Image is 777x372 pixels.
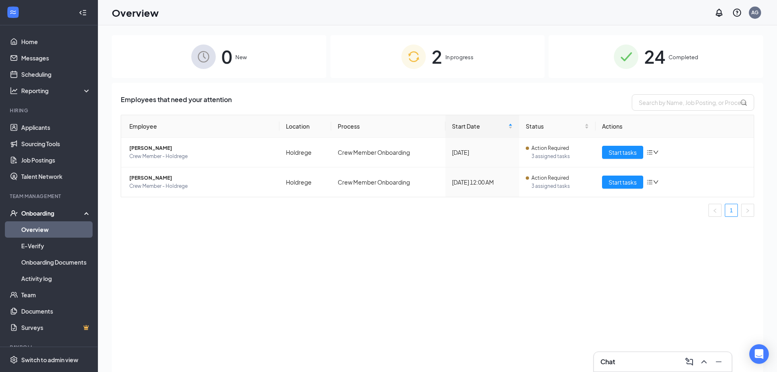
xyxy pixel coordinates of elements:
[741,204,754,217] button: right
[741,204,754,217] li: Next Page
[714,357,724,367] svg: Minimize
[21,136,91,152] a: Sourcing Tools
[331,167,445,197] td: Crew Member Onboarding
[519,115,596,138] th: Status
[21,119,91,136] a: Applicants
[432,42,442,71] span: 2
[129,182,273,190] span: Crew Member - Holdrege
[21,238,91,254] a: E-Verify
[669,53,698,61] span: Completed
[129,144,273,152] span: [PERSON_NAME]
[609,178,637,187] span: Start tasks
[21,287,91,303] a: Team
[697,355,711,368] button: ChevronUp
[331,138,445,167] td: Crew Member Onboarding
[235,53,247,61] span: New
[21,50,91,66] a: Messages
[602,176,643,189] button: Start tasks
[708,204,722,217] button: left
[121,115,279,138] th: Employee
[526,122,583,131] span: Status
[725,204,738,217] li: 1
[712,355,725,368] button: Minimize
[21,319,91,336] a: SurveysCrown
[531,174,569,182] span: Action Required
[445,53,474,61] span: In progress
[21,168,91,185] a: Talent Network
[632,94,754,111] input: Search by Name, Job Posting, or Process
[10,87,18,95] svg: Analysis
[279,167,331,197] td: Holdrege
[129,174,273,182] span: [PERSON_NAME]
[609,148,637,157] span: Start tasks
[21,87,91,95] div: Reporting
[595,115,754,138] th: Actions
[745,208,750,213] span: right
[21,209,84,217] div: Onboarding
[452,148,513,157] div: [DATE]
[714,8,724,18] svg: Notifications
[121,94,232,111] span: Employees that need your attention
[279,138,331,167] td: Holdrege
[10,344,89,351] div: Payroll
[602,146,643,159] button: Start tasks
[600,357,615,366] h3: Chat
[699,357,709,367] svg: ChevronUp
[279,115,331,138] th: Location
[21,152,91,168] a: Job Postings
[653,149,659,155] span: down
[221,42,232,71] span: 0
[452,122,507,131] span: Start Date
[21,221,91,238] a: Overview
[531,152,589,160] span: 3 assigned tasks
[732,8,742,18] svg: QuestionInfo
[129,152,273,160] span: Crew Member - Holdrege
[653,179,659,185] span: down
[10,356,18,364] svg: Settings
[9,8,17,16] svg: WorkstreamLogo
[646,149,653,156] span: bars
[452,178,513,187] div: [DATE] 12:00 AM
[531,182,589,190] span: 3 assigned tasks
[21,303,91,319] a: Documents
[331,115,445,138] th: Process
[21,33,91,50] a: Home
[10,209,18,217] svg: UserCheck
[531,144,569,152] span: Action Required
[79,9,87,17] svg: Collapse
[725,204,737,216] a: 1
[713,208,717,213] span: left
[21,66,91,82] a: Scheduling
[21,356,78,364] div: Switch to admin view
[646,179,653,185] span: bars
[751,9,759,16] div: AG
[683,355,696,368] button: ComposeMessage
[644,42,665,71] span: 24
[10,107,89,114] div: Hiring
[749,344,769,364] div: Open Intercom Messenger
[21,270,91,287] a: Activity log
[112,6,159,20] h1: Overview
[10,193,89,200] div: Team Management
[684,357,694,367] svg: ComposeMessage
[708,204,722,217] li: Previous Page
[21,254,91,270] a: Onboarding Documents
